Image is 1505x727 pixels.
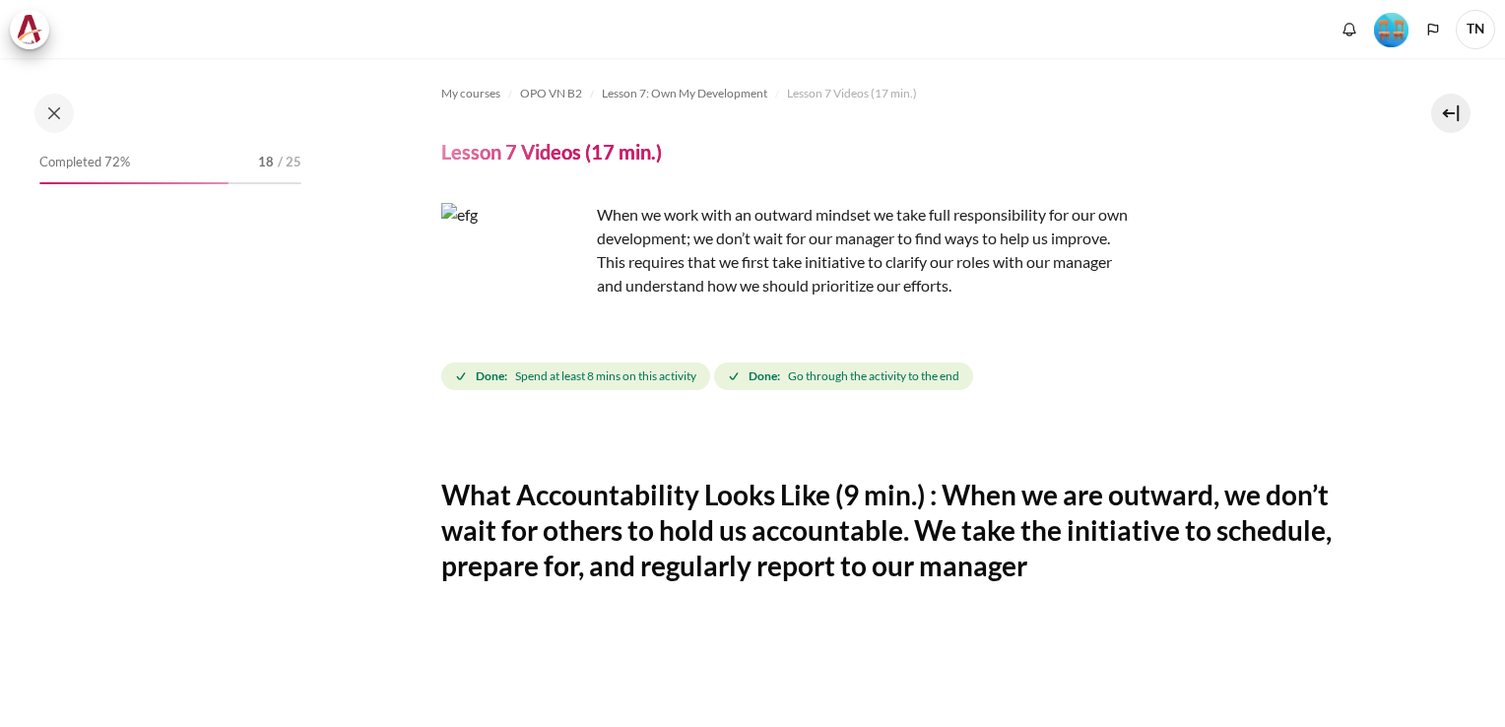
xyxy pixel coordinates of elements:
[441,78,1365,109] nav: Navigation bar
[787,85,917,102] span: Lesson 7 Videos (17 min.)
[1418,15,1448,44] button: Languages
[10,10,59,49] a: Architeck Architeck
[441,203,1131,297] p: When we work with an outward mindset we take full responsibility for our own development; we don’...
[602,82,767,105] a: Lesson 7: Own My Development
[441,82,500,105] a: My courses
[1456,10,1495,49] a: User menu
[278,153,301,172] span: / 25
[441,85,500,102] span: My courses
[1374,11,1408,47] div: Level #4
[258,153,274,172] span: 18
[788,367,959,385] span: Go through the activity to the end
[1335,15,1364,44] div: Show notification window with no new notifications
[602,85,767,102] span: Lesson 7: Own My Development
[749,367,780,385] strong: Done:
[39,153,130,172] span: Completed 72%
[441,477,1365,584] h2: What Accountability Looks Like (9 min.) : When we are outward, we don’t wait for others to hold u...
[1366,11,1416,47] a: Level #4
[1374,13,1408,47] img: Level #4
[441,203,589,351] img: efg
[787,82,917,105] a: Lesson 7 Videos (17 min.)
[520,85,582,102] span: OPO VN B2
[1456,10,1495,49] span: TN
[39,182,229,184] div: 72%
[441,139,662,165] h4: Lesson 7 Videos (17 min.)
[515,367,696,385] span: Spend at least 8 mins on this activity
[16,15,43,44] img: Architeck
[441,359,977,394] div: Completion requirements for Lesson 7 Videos (17 min.)
[476,367,507,385] strong: Done:
[520,82,582,105] a: OPO VN B2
